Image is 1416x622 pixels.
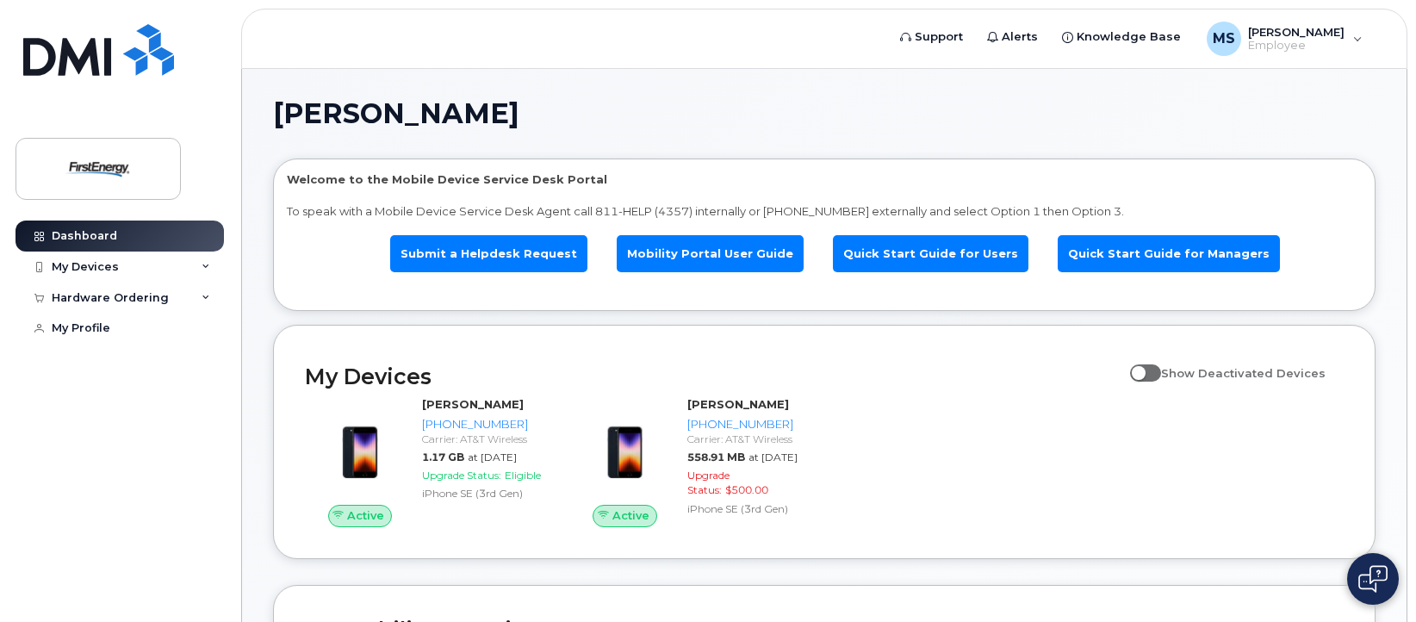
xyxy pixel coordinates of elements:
span: 558.91 MB [687,451,745,463]
span: Eligible [505,469,541,482]
span: Upgrade Status: [422,469,501,482]
span: 1.17 GB [422,451,464,463]
a: Quick Start Guide for Managers [1058,235,1280,272]
strong: [PERSON_NAME] [422,397,524,411]
div: Carrier: AT&T Wireless [422,432,543,446]
span: Active [347,507,384,524]
h2: My Devices [305,364,1121,389]
div: iPhone SE (3rd Gen) [687,501,808,516]
div: [PHONE_NUMBER] [687,416,808,432]
span: Upgrade Status: [687,469,730,496]
img: image20231002-3703462-1angbar.jpeg [584,405,667,488]
div: [PHONE_NUMBER] [422,416,543,432]
span: at [DATE] [748,451,798,463]
p: Welcome to the Mobile Device Service Desk Portal [287,171,1362,188]
img: Open chat [1358,565,1388,593]
span: $500.00 [725,483,768,496]
img: image20231002-3703462-1angbar.jpeg [319,405,401,488]
a: Quick Start Guide for Users [833,235,1028,272]
a: Submit a Helpdesk Request [390,235,587,272]
a: Mobility Portal User Guide [617,235,804,272]
div: iPhone SE (3rd Gen) [422,486,543,501]
span: Active [612,507,649,524]
span: Show Deactivated Devices [1161,366,1326,380]
span: [PERSON_NAME] [273,101,519,127]
span: at [DATE] [468,451,517,463]
strong: [PERSON_NAME] [687,397,789,411]
p: To speak with a Mobile Device Service Desk Agent call 811-HELP (4357) internally or [PHONE_NUMBER... [287,203,1362,220]
a: Active[PERSON_NAME][PHONE_NUMBER]Carrier: AT&T Wireless1.17 GBat [DATE]Upgrade Status:EligibleiPh... [305,396,550,527]
a: Active[PERSON_NAME][PHONE_NUMBER]Carrier: AT&T Wireless558.91 MBat [DATE]Upgrade Status:$500.00iP... [570,396,815,527]
div: Carrier: AT&T Wireless [687,432,808,446]
input: Show Deactivated Devices [1130,357,1144,370]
